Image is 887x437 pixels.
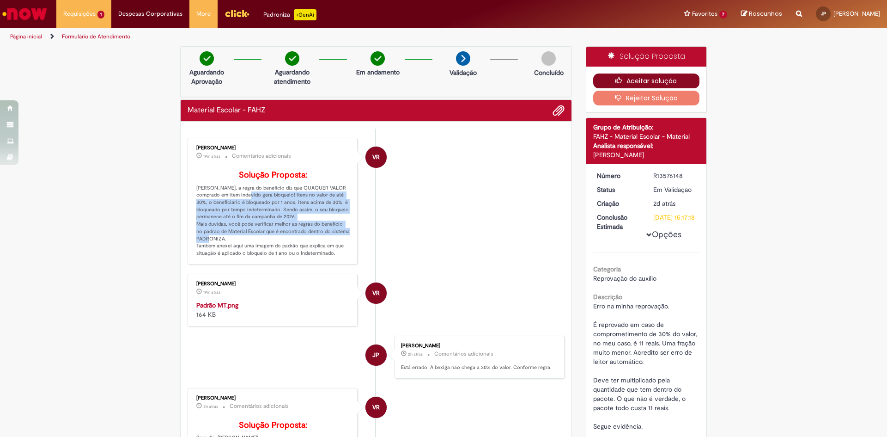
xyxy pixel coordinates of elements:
p: Aguardando Aprovação [184,68,229,86]
a: Página inicial [10,33,42,40]
button: Rejeitar Solução [593,91,700,105]
div: FAHZ - Material Escolar - Material [593,132,700,141]
div: Em Validação [653,185,696,194]
b: Solução Proposta: [239,420,307,431]
p: Está errado. A bexiga não chega a 30% do valor. Conforme regra. [401,364,555,371]
time: 01/10/2025 08:06:25 [203,404,218,409]
span: VR [372,396,380,419]
span: Reprovação do auxílio [593,274,656,283]
div: [PERSON_NAME] [196,281,350,287]
span: JP [821,11,826,17]
a: Rascunhos [741,10,782,18]
p: Em andamento [356,68,400,77]
small: Comentários adicionais [232,152,291,160]
dt: Criação [590,199,647,208]
div: Grupo de Atribuição: [593,123,700,132]
b: Solução Proposta: [239,170,307,180]
a: Padrão MT.png [196,301,238,309]
div: Analista responsável: [593,141,700,150]
span: [PERSON_NAME] [833,10,880,18]
p: Concluído [534,68,564,77]
span: JP [372,344,379,366]
div: Vitoria Ramalho [365,147,387,168]
time: 01/10/2025 10:45:20 [203,154,220,159]
p: Validação [450,68,477,77]
span: Requisições [63,9,96,18]
div: [PERSON_NAME] [401,343,555,349]
button: Aceitar solução [593,74,700,88]
img: click_logo_yellow_360x200.png [225,6,249,20]
div: Vitoria Ramalho [365,397,387,418]
ul: Trilhas de página [7,28,584,45]
p: Aguardando atendimento [270,68,315,86]
small: Comentários adicionais [230,402,289,410]
span: 2d atrás [653,199,675,208]
span: Despesas Corporativas [118,9,182,18]
span: More [196,9,211,18]
dt: Status [590,185,647,194]
div: Padroniza [263,9,316,20]
p: [PERSON_NAME], a regra do beneficio diz que QUAQUER VALOR comprado em item indevido gera bloqueio... [196,171,350,257]
img: check-circle-green.png [285,51,299,66]
a: Formulário de Atendimento [62,33,130,40]
img: check-circle-green.png [371,51,385,66]
img: check-circle-green.png [200,51,214,66]
span: 7 [719,11,727,18]
span: VR [372,146,380,168]
span: 2h atrás [408,351,423,357]
div: [PERSON_NAME] [196,145,350,151]
img: ServiceNow [1,5,49,23]
span: 3h atrás [203,404,218,409]
div: [PERSON_NAME] [593,150,700,160]
dt: Número [590,171,647,180]
div: [DATE] 15:17:18 [653,213,696,222]
b: Categoria [593,265,621,273]
time: 01/10/2025 09:05:57 [408,351,423,357]
time: 01/10/2025 10:44:41 [203,289,220,295]
div: [PERSON_NAME] [196,395,350,401]
small: Comentários adicionais [434,350,493,358]
time: 29/09/2025 11:25:40 [653,199,675,208]
span: 19m atrás [203,154,220,159]
span: Favoritos [692,9,717,18]
div: R13576148 [653,171,696,180]
div: 29/09/2025 11:25:40 [653,199,696,208]
span: Erro na minha reprovação. É reprovado em caso de comprometimento de 30% do valor, no meu caso, é ... [593,302,699,431]
h2: Material Escolar - FAHZ Histórico de tíquete [188,106,266,115]
img: img-circle-grey.png [541,51,556,66]
div: Vitoria Ramalho [365,283,387,304]
button: Adicionar anexos [553,105,565,117]
dt: Conclusão Estimada [590,213,647,231]
div: Solução Proposta [586,47,707,67]
div: Joao Poffo [365,345,387,366]
span: VR [372,282,380,304]
img: arrow-next.png [456,51,470,66]
b: Descrição [593,293,622,301]
div: 164 KB [196,301,350,319]
span: 19m atrás [203,289,220,295]
span: 1 [97,11,104,18]
p: +GenAi [294,9,316,20]
span: Rascunhos [749,9,782,18]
